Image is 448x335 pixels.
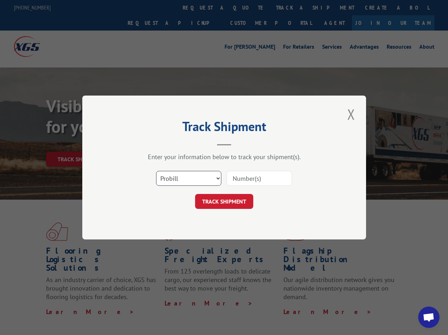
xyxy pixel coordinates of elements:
button: Close modal [345,104,357,124]
a: Open chat [418,307,439,328]
input: Number(s) [227,171,292,186]
button: TRACK SHIPMENT [195,194,253,209]
div: Enter your information below to track your shipment(s). [118,153,331,161]
h2: Track Shipment [118,121,331,135]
